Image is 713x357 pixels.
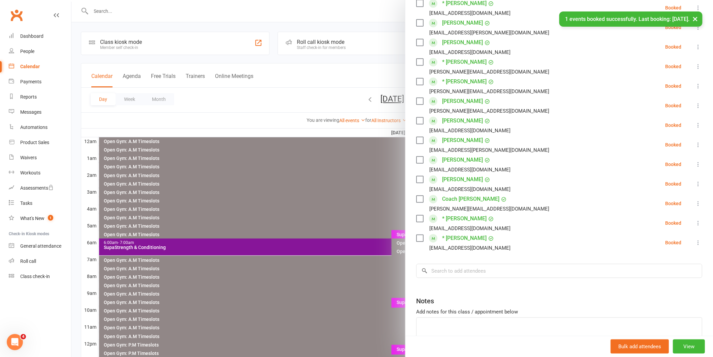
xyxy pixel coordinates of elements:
[559,11,703,27] div: 1 events booked successfully. Last booking: [DATE].
[416,264,702,278] input: Search to add attendees
[20,33,43,39] div: Dashboard
[9,135,71,150] a: Product Sales
[665,221,681,225] div: Booked
[20,258,36,264] div: Roll call
[442,37,483,48] a: [PERSON_NAME]
[429,48,510,57] div: [EMAIL_ADDRESS][DOMAIN_NAME]
[611,339,669,354] button: Bulk add attendees
[20,125,48,130] div: Automations
[20,200,32,206] div: Tasks
[429,165,510,174] div: [EMAIL_ADDRESS][DOMAIN_NAME]
[689,11,702,26] button: ×
[665,201,681,206] div: Booked
[20,274,50,279] div: Class check-in
[665,142,681,147] div: Booked
[21,334,26,339] span: 4
[442,96,483,107] a: [PERSON_NAME]
[442,213,487,224] a: * [PERSON_NAME]
[429,9,510,18] div: [EMAIL_ADDRESS][DOMAIN_NAME]
[416,296,434,306] div: Notes
[665,240,681,245] div: Booked
[9,165,71,181] a: Workouts
[20,49,34,54] div: People
[20,216,44,221] div: What's New
[416,308,702,316] div: Add notes for this class / appointment below
[48,215,53,221] span: 1
[9,89,71,105] a: Reports
[9,74,71,89] a: Payments
[429,107,549,115] div: [PERSON_NAME][EMAIL_ADDRESS][DOMAIN_NAME]
[665,45,681,49] div: Booked
[9,120,71,135] a: Automations
[9,196,71,211] a: Tasks
[429,126,510,135] div: [EMAIL_ADDRESS][DOMAIN_NAME]
[429,87,549,96] div: [PERSON_NAME][EMAIL_ADDRESS][DOMAIN_NAME]
[9,44,71,59] a: People
[442,194,499,204] a: Coach [PERSON_NAME]
[665,162,681,167] div: Booked
[9,211,71,226] a: What's New1
[20,79,41,84] div: Payments
[9,239,71,254] a: General attendance kiosk mode
[665,5,681,10] div: Booked
[429,185,510,194] div: [EMAIL_ADDRESS][DOMAIN_NAME]
[673,339,705,354] button: View
[442,233,487,244] a: * [PERSON_NAME]
[20,109,41,115] div: Messages
[429,224,510,233] div: [EMAIL_ADDRESS][DOMAIN_NAME]
[9,150,71,165] a: Waivers
[20,64,40,69] div: Calendar
[20,94,37,100] div: Reports
[442,57,487,67] a: * [PERSON_NAME]
[9,29,71,44] a: Dashboard
[429,28,549,37] div: [EMAIL_ADDRESS][PERSON_NAME][DOMAIN_NAME]
[7,334,23,350] iframe: Intercom live chat
[665,123,681,128] div: Booked
[665,25,681,30] div: Booked
[20,155,37,160] div: Waivers
[9,105,71,120] a: Messages
[20,243,61,249] div: General attendance
[9,59,71,74] a: Calendar
[429,244,510,252] div: [EMAIL_ADDRESS][DOMAIN_NAME]
[665,103,681,108] div: Booked
[442,135,483,146] a: [PERSON_NAME]
[20,140,49,145] div: Product Sales
[20,185,54,191] div: Assessments
[8,7,25,24] a: Clubworx
[665,84,681,88] div: Booked
[429,204,549,213] div: [PERSON_NAME][EMAIL_ADDRESS][DOMAIN_NAME]
[442,155,483,165] a: [PERSON_NAME]
[442,76,487,87] a: * [PERSON_NAME]
[9,181,71,196] a: Assessments
[429,146,549,155] div: [EMAIL_ADDRESS][PERSON_NAME][DOMAIN_NAME]
[442,115,483,126] a: [PERSON_NAME]
[429,67,549,76] div: [PERSON_NAME][EMAIL_ADDRESS][DOMAIN_NAME]
[665,64,681,69] div: Booked
[665,182,681,186] div: Booked
[442,174,483,185] a: [PERSON_NAME]
[20,170,40,175] div: Workouts
[9,254,71,269] a: Roll call
[9,269,71,284] a: Class kiosk mode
